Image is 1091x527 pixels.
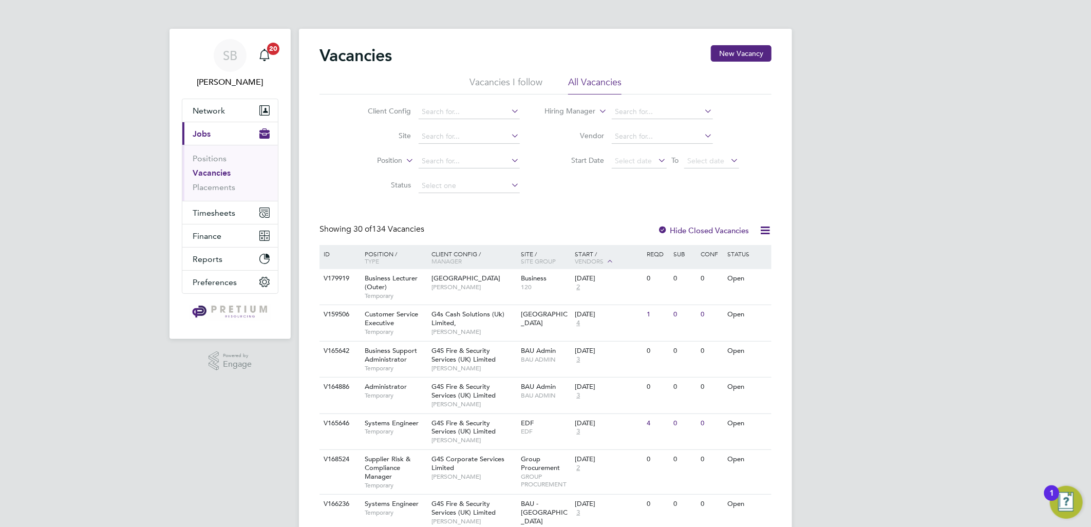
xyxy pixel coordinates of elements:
[688,156,725,165] span: Select date
[182,76,278,88] span: Sasha Baird
[615,156,652,165] span: Select date
[671,269,698,288] div: 0
[182,122,278,145] button: Jobs
[698,269,725,288] div: 0
[419,179,520,193] input: Select one
[193,106,225,116] span: Network
[431,473,516,481] span: [PERSON_NAME]
[521,310,568,327] span: [GEOGRAPHIC_DATA]
[521,419,534,427] span: EDF
[521,382,556,391] span: BAU Admin
[365,274,418,291] span: Business Lecturer (Outer)
[190,304,270,321] img: pretium-logo-retina.png
[644,245,671,262] div: Reqd
[182,248,278,270] button: Reports
[170,29,291,339] nav: Main navigation
[575,455,642,464] div: [DATE]
[698,450,725,469] div: 0
[365,499,419,508] span: Systems Engineer
[521,257,556,265] span: Site Group
[1050,486,1083,519] button: Open Resource Center, 1 new notification
[352,180,411,190] label: Status
[431,274,500,283] span: [GEOGRAPHIC_DATA]
[321,378,357,397] div: V164886
[431,310,504,327] span: G4s Cash Solutions (Uk) Limited,
[521,355,570,364] span: BAU ADMIN
[644,342,671,361] div: 0
[671,342,698,361] div: 0
[365,509,426,517] span: Temporary
[344,156,403,166] label: Position
[575,274,642,283] div: [DATE]
[644,269,671,288] div: 0
[698,495,725,514] div: 0
[431,346,496,364] span: G4S Fire & Security Services (UK) Limited
[575,391,581,400] span: 3
[353,224,372,234] span: 30 of
[575,509,581,517] span: 3
[644,495,671,514] div: 0
[521,391,570,400] span: BAU ADMIN
[267,43,279,55] span: 20
[698,245,725,262] div: Conf
[365,427,426,436] span: Temporary
[365,419,419,427] span: Systems Engineer
[671,495,698,514] div: 0
[521,455,560,472] span: Group Procurement
[431,419,496,436] span: G4S Fire & Security Services (UK) Limited
[671,450,698,469] div: 0
[521,283,570,291] span: 120
[669,154,682,167] span: To
[431,499,496,517] span: G4S Fire & Security Services (UK) Limited
[725,450,770,469] div: Open
[521,499,568,525] span: BAU - [GEOGRAPHIC_DATA]
[357,245,429,270] div: Position /
[711,45,772,62] button: New Vacancy
[209,351,252,371] a: Powered byEngage
[575,355,581,364] span: 3
[431,257,462,265] span: Manager
[521,427,570,436] span: EDF
[365,328,426,336] span: Temporary
[698,305,725,324] div: 0
[612,129,713,144] input: Search for...
[725,342,770,361] div: Open
[321,414,357,433] div: V165646
[725,495,770,514] div: Open
[223,49,237,62] span: SB
[671,305,698,324] div: 0
[725,305,770,324] div: Open
[657,225,749,235] label: Hide Closed Vacancies
[182,304,278,321] a: Go to home page
[431,436,516,444] span: [PERSON_NAME]
[725,378,770,397] div: Open
[254,39,275,72] a: 20
[431,382,496,400] span: G4S Fire & Security Services (UK) Limited
[575,283,581,292] span: 2
[644,378,671,397] div: 0
[1049,493,1054,506] div: 1
[353,224,424,234] span: 134 Vacancies
[431,400,516,408] span: [PERSON_NAME]
[193,129,211,139] span: Jobs
[521,473,570,488] span: GROUP PROCUREMENT
[365,310,418,327] span: Customer Service Executive
[365,391,426,400] span: Temporary
[575,310,642,319] div: [DATE]
[575,419,642,428] div: [DATE]
[725,245,770,262] div: Status
[193,168,231,178] a: Vacancies
[698,414,725,433] div: 0
[352,106,411,116] label: Client Config
[537,106,596,117] label: Hiring Manager
[365,346,417,364] span: Business Support Administrator
[352,131,411,140] label: Site
[572,245,644,271] div: Start /
[431,283,516,291] span: [PERSON_NAME]
[431,328,516,336] span: [PERSON_NAME]
[419,154,520,168] input: Search for...
[575,383,642,391] div: [DATE]
[429,245,519,270] div: Client Config /
[575,347,642,355] div: [DATE]
[431,364,516,372] span: [PERSON_NAME]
